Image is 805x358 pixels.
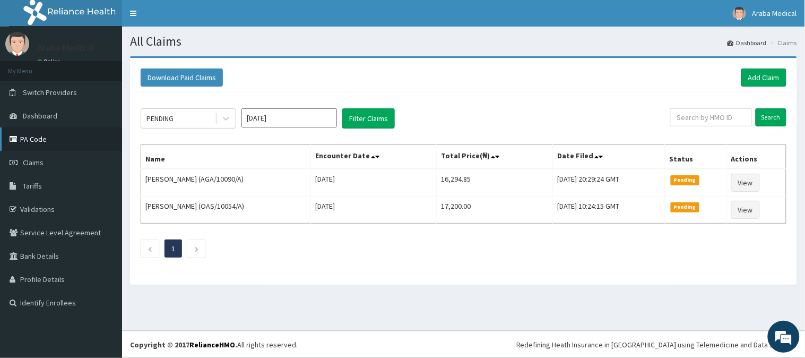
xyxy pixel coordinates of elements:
button: Download Paid Claims [141,69,223,87]
td: [DATE] 10:24:15 GMT [553,197,665,224]
td: [PERSON_NAME] (OAS/10054/A) [141,197,311,224]
footer: All rights reserved. [122,331,805,358]
td: [PERSON_NAME] (AGA/10090/A) [141,169,311,197]
td: 16,294.85 [437,169,553,197]
span: Pending [671,202,700,212]
strong: Copyright © 2017 . [130,340,237,350]
button: Filter Claims [342,108,395,129]
th: Total Price(₦) [437,145,553,169]
td: [DATE] [311,197,437,224]
td: 17,200.00 [437,197,553,224]
th: Status [665,145,726,169]
th: Actions [726,145,786,169]
a: Page 1 is your current page [171,244,175,253]
a: Next page [194,244,199,253]
a: View [731,174,760,192]
span: Tariffs [23,181,42,191]
th: Encounter Date [311,145,437,169]
input: Select Month and Year [241,108,337,127]
span: Switch Providers [23,88,77,97]
a: Dashboard [728,38,767,47]
li: Claims [768,38,797,47]
input: Search [756,108,786,126]
span: Claims [23,158,44,167]
span: Dashboard [23,111,57,121]
p: Araba Medical [37,43,94,53]
img: User Image [733,7,746,20]
h1: All Claims [130,35,797,48]
a: RelianceHMO [189,340,235,350]
a: View [731,201,760,219]
td: [DATE] [311,169,437,197]
a: Previous page [148,244,152,253]
div: Redefining Heath Insurance in [GEOGRAPHIC_DATA] using Telemedicine and Data Science! [516,339,797,350]
a: Add Claim [741,69,786,87]
span: Pending [671,175,700,185]
span: Araba Medical [752,8,797,18]
img: User Image [5,32,29,56]
th: Date Filed [553,145,665,169]
td: [DATE] 20:29:24 GMT [553,169,665,197]
a: Online [37,58,63,65]
div: PENDING [146,113,174,124]
input: Search by HMO ID [670,108,752,126]
th: Name [141,145,311,169]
